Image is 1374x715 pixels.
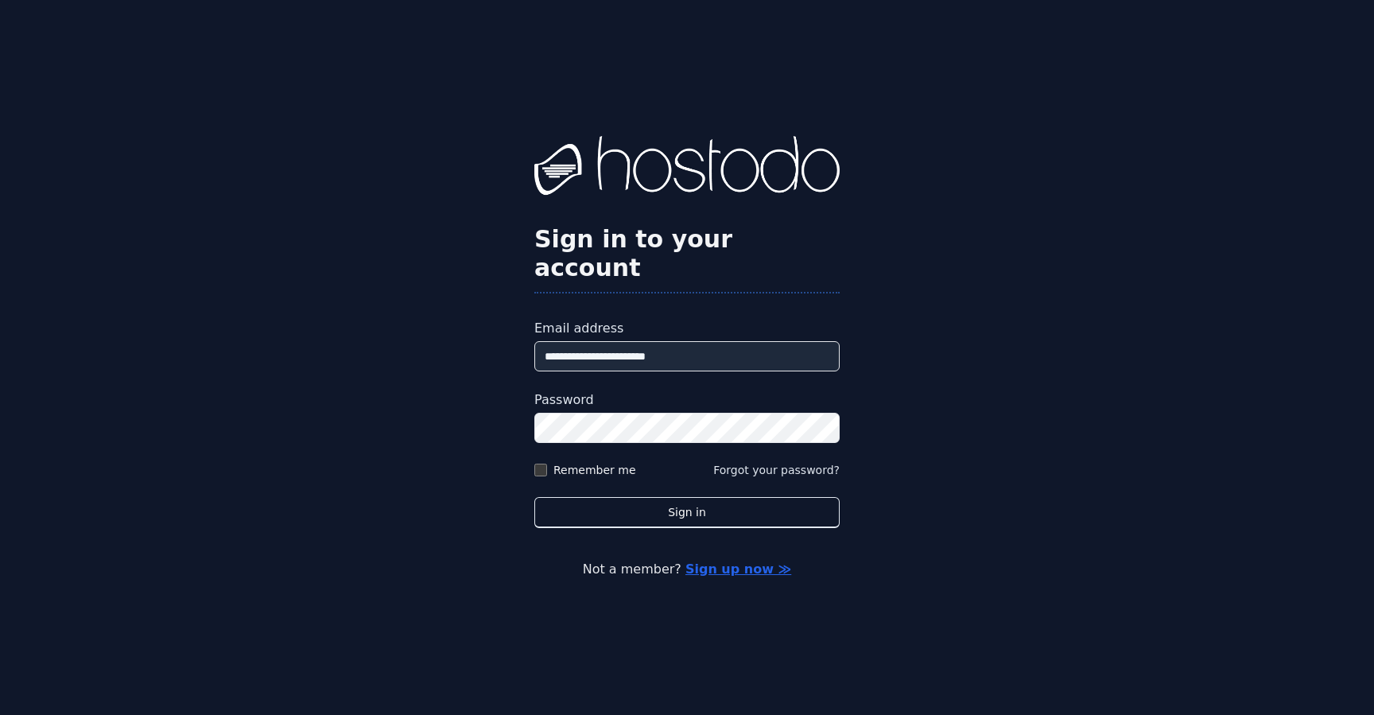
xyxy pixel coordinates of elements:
button: Forgot your password? [713,462,840,478]
label: Password [534,391,840,410]
button: Sign in [534,497,840,528]
label: Remember me [553,462,636,478]
p: Not a member? [76,560,1298,579]
img: Hostodo [534,136,840,200]
h2: Sign in to your account [534,225,840,282]
a: Sign up now ≫ [685,562,791,577]
label: Email address [534,319,840,338]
